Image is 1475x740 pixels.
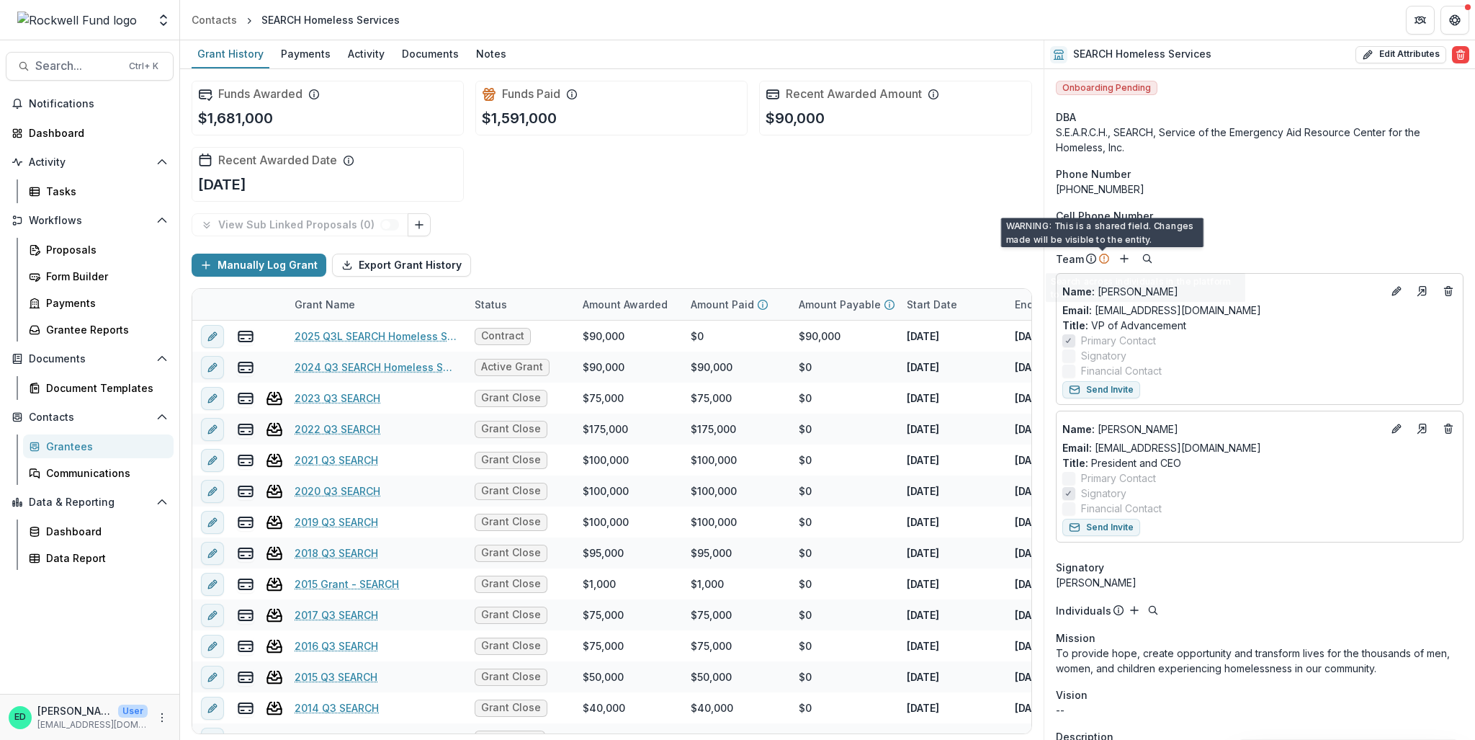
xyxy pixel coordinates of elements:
div: Amount Awarded [574,289,682,320]
span: Email: [1062,442,1092,454]
p: [DATE] [907,607,939,623]
span: Grant Close [481,547,541,559]
a: Email: [EMAIL_ADDRESS][DOMAIN_NAME] [1062,303,1261,318]
button: Open Workflows [6,209,174,232]
p: [DATE] [907,545,939,561]
h2: Recent Awarded Amount [786,87,922,101]
button: edit [201,387,224,410]
p: [DATE] [1015,669,1047,685]
div: $95,000 [691,545,732,561]
div: $0 [799,669,812,685]
a: 2016 Q3 SEARCH [295,638,378,654]
a: Proposals [23,238,174,262]
a: Dashboard [6,121,174,145]
p: [DATE] [907,700,939,716]
p: [DATE] [907,483,939,499]
a: Dashboard [23,520,174,543]
button: view-payments [237,638,254,655]
button: Manually Log Grant [192,254,326,277]
a: Name: [PERSON_NAME] [1062,284,1382,299]
p: $90,000 [766,107,825,129]
p: -- [1056,703,1463,718]
div: $0 [691,329,704,344]
div: [PERSON_NAME] [1056,575,1463,590]
button: More [153,709,171,726]
button: view-payments [237,483,254,500]
span: Workflows [29,215,151,227]
a: Go to contact [1411,417,1434,440]
span: Signatory [1081,348,1126,363]
a: 2023 Q3 SEARCH [295,391,380,406]
p: [DATE] [1015,422,1047,437]
p: [DATE] [907,453,939,468]
div: $0 [799,638,812,654]
button: Add [1116,250,1133,267]
span: Active Grant [481,361,543,373]
button: Send Invite [1062,519,1140,536]
div: Amount Paid [682,289,790,320]
button: edit [201,418,224,441]
span: Email: [1062,304,1092,316]
button: Open entity switcher [153,6,174,35]
a: Form Builder [23,264,174,288]
div: Contacts [192,12,237,27]
span: Notifications [29,98,168,110]
div: Proposals [46,242,162,257]
button: Delete [1452,46,1469,63]
div: Payments [46,295,162,311]
a: Activity [342,40,390,68]
button: view-payments [237,607,254,624]
button: Send Invite [1062,381,1140,398]
a: 2015 Q3 SEARCH [295,669,377,685]
div: $1,000 [691,576,724,592]
div: $1,000 [583,576,616,592]
div: Ctrl + K [126,58,161,74]
div: Tasks [46,184,162,199]
button: edit [201,511,224,534]
p: $1,681,000 [198,107,273,129]
span: Name : [1062,423,1095,435]
button: view-payments [237,452,254,469]
div: S.E.A.R.C.H., SEARCH, Service of the Emergency Aid Resource Center for the Homeless, Inc. [1056,125,1463,155]
button: view-payments [237,328,254,345]
button: Search [1144,602,1162,619]
div: $90,000 [583,329,624,344]
div: Activity [342,43,390,64]
p: [DATE] [1015,483,1047,499]
div: $0 [799,422,812,437]
span: Signatory [1081,486,1126,501]
div: Grant Name [286,289,466,320]
div: $0 [799,576,812,592]
div: $175,000 [691,422,736,437]
p: Amount Paid [691,297,754,312]
button: view-payments [237,514,254,531]
button: view-payments [237,545,254,562]
p: [DATE] [1015,391,1047,406]
div: End Date [1006,289,1114,320]
p: [DATE] [907,422,939,437]
button: view-payments [237,576,254,593]
a: Documents [396,40,465,68]
a: Contacts [186,9,243,30]
span: Contacts [29,411,151,424]
button: Edit [1388,420,1405,437]
h2: Funds Paid [502,87,560,101]
p: -- [1056,223,1463,239]
span: Grant Close [481,485,541,497]
span: Documents [29,353,151,365]
button: edit [201,604,224,627]
span: Name : [1062,285,1095,298]
span: Data & Reporting [29,496,151,509]
span: Activity [29,156,151,169]
button: Notifications [6,92,174,115]
div: $75,000 [691,607,732,623]
button: Get Help [1440,6,1469,35]
p: Individuals [1056,603,1111,618]
p: [DATE] [907,669,939,685]
span: Grant Close [481,516,541,528]
button: Search... [6,52,174,81]
a: 2015 Grant - SEARCH [295,576,399,592]
a: 2021 Q3 SEARCH [295,453,378,468]
button: Edit [1388,282,1405,300]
